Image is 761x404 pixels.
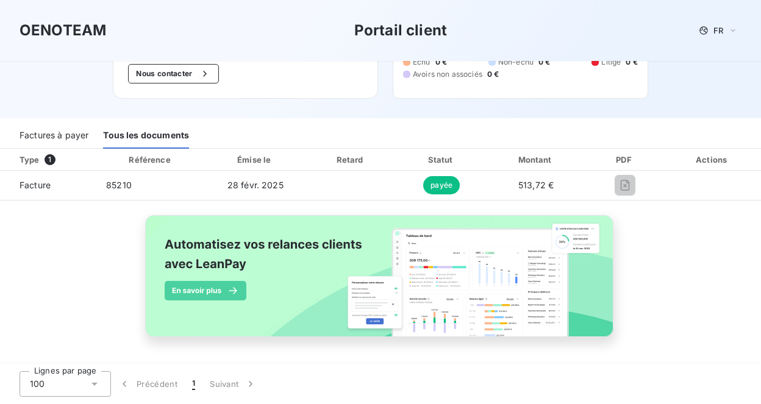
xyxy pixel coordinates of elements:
span: 100 [30,378,45,390]
span: Avoirs non associés [413,69,482,80]
h3: OENOTEAM [20,19,106,41]
span: 1 [192,378,195,390]
div: Référence [129,155,170,165]
div: Tous les documents [103,123,189,149]
span: Échu [413,57,431,68]
span: Litige [601,57,621,68]
span: 0 € [435,57,447,68]
div: Statut [399,154,484,166]
span: FR [713,26,723,35]
h3: Portail client [354,19,447,41]
img: banner [134,208,627,358]
div: Émise le [208,154,302,166]
div: Factures à payer [20,123,88,149]
span: 0 € [626,57,637,68]
button: 1 [185,371,202,397]
div: Retard [308,154,395,166]
span: 513,72 € [518,180,554,190]
div: PDF [588,154,662,166]
div: Actions [666,154,759,166]
div: Montant [488,154,583,166]
span: 0 € [538,57,550,68]
span: 85210 [106,180,132,190]
span: Non-échu [498,57,534,68]
button: Nous contacter [128,64,218,83]
span: payée [423,176,460,194]
div: Type [12,154,94,166]
button: Précédent [111,371,185,397]
span: 0 € [487,69,499,80]
span: 1 [45,154,55,165]
span: Facture [10,179,87,191]
span: 28 févr. 2025 [227,180,284,190]
button: Suivant [202,371,264,397]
